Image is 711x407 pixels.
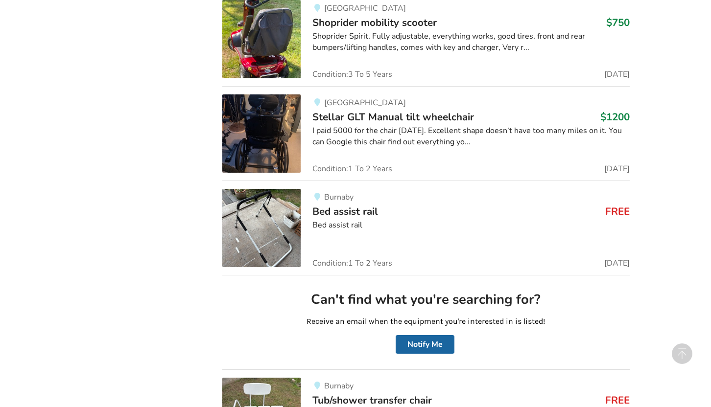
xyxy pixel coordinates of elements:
h3: $1200 [600,111,630,123]
span: Stellar GLT Manual tilt wheelchair [312,110,474,124]
div: Bed assist rail [312,220,629,231]
span: [DATE] [604,70,630,78]
h3: $750 [606,16,630,29]
button: Notify Me [396,335,454,354]
span: Condition: 1 To 2 Years [312,259,392,267]
span: [GEOGRAPHIC_DATA] [324,3,406,14]
span: Condition: 3 To 5 Years [312,70,392,78]
p: Receive an email when the equipment you're interested in is listed! [230,316,621,327]
span: Tub/shower transfer chair [312,393,432,407]
a: bedroom equipment-bed assist railBurnabyBed assist railFREEBed assist railCondition:1 To 2 Years[... [222,181,629,275]
h3: FREE [605,205,630,218]
h2: Can't find what you're searching for? [230,291,621,308]
img: mobility-stellar glt manual tilt wheelchair [222,94,301,173]
span: Condition: 1 To 2 Years [312,165,392,173]
span: [DATE] [604,165,630,173]
span: [DATE] [604,259,630,267]
span: [GEOGRAPHIC_DATA] [324,97,406,108]
span: Shoprider mobility scooter [312,16,437,29]
span: Burnaby [324,381,354,391]
img: bedroom equipment-bed assist rail [222,189,301,267]
span: Bed assist rail [312,204,378,218]
div: Shoprider Spirit, Fully adjustable, everything works, good tires, front and rear bumpers/lifting ... [312,31,629,53]
a: mobility-stellar glt manual tilt wheelchair [GEOGRAPHIC_DATA]Stellar GLT Manual tilt wheelchair$1... [222,86,629,181]
h3: FREE [605,394,630,407]
span: Burnaby [324,192,354,203]
div: I paid 5000 for the chair [DATE]. Excellent shape doesn’t have too many miles on it. You can Goog... [312,125,629,148]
